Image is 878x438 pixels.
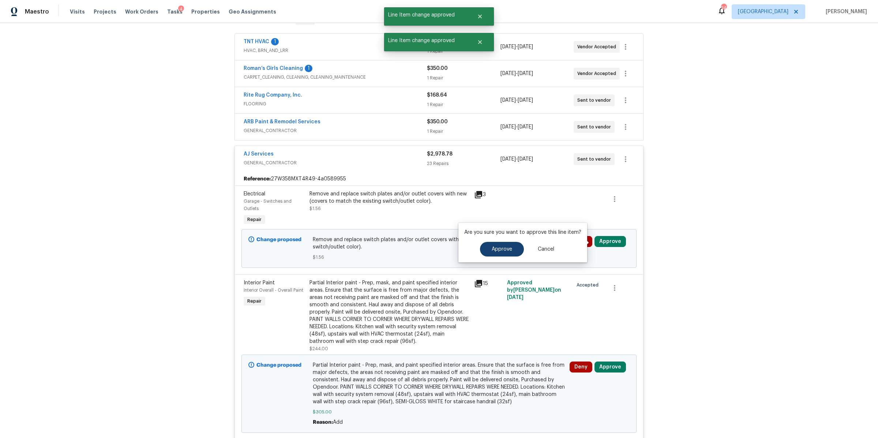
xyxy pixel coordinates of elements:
[577,97,614,104] span: Sent to vendor
[256,363,301,368] b: Change proposed
[313,236,566,251] span: Remove and replace switch plates and/or outlet covers with new (covers to match the existing swit...
[518,124,533,130] span: [DATE]
[518,71,533,76] span: [DATE]
[309,190,470,205] div: Remove and replace switch plates and/or outlet covers with new (covers to match the existing swit...
[500,157,516,162] span: [DATE]
[500,124,516,130] span: [DATE]
[577,281,601,289] span: Accepted
[70,8,85,15] span: Visits
[468,35,492,49] button: Close
[235,172,643,186] div: 27W358MXT4R49-4a0589955
[427,160,500,167] div: 23 Repairs
[125,8,158,15] span: Work Orders
[480,242,524,257] button: Approve
[244,288,303,292] span: Interior Overall - Overall Paint
[309,279,470,345] div: Partial Interior paint - Prep, mask, and paint specified interior areas. Ensure that the surface ...
[464,229,581,236] p: Are you sure you want to approve this line item?
[507,280,561,300] span: Approved by [PERSON_NAME] on
[256,237,301,242] b: Change proposed
[474,190,503,199] div: 3
[500,156,533,163] span: -
[492,247,512,252] span: Approve
[333,420,343,425] span: Add
[427,151,453,157] span: $2,978.78
[500,97,533,104] span: -
[427,101,500,108] div: 1 Repair
[244,216,264,223] span: Repair
[427,74,500,82] div: 1 Repair
[721,4,726,12] div: 24
[244,74,427,81] span: CARPET_CLEANING, CLEANING, CLEANING_MAINTENANCE
[244,151,274,157] a: AJ Services
[468,9,492,24] button: Close
[570,362,592,373] button: Deny
[305,65,312,72] div: 1
[500,44,516,49] span: [DATE]
[427,48,500,55] div: 1 Repair
[94,8,116,15] span: Projects
[229,8,276,15] span: Geo Assignments
[178,5,184,13] div: 4
[538,247,554,252] span: Cancel
[244,280,275,285] span: Interior Paint
[244,119,320,124] a: ARB Paint & Remodel Services
[427,93,447,98] span: $168.64
[244,47,427,54] span: HVAC, BRN_AND_LRR
[244,297,264,305] span: Repair
[823,8,867,15] span: [PERSON_NAME]
[244,159,427,166] span: GENERAL_CONTRACTOR
[577,70,619,77] span: Vendor Accepted
[594,236,626,247] button: Approve
[167,9,183,14] span: Tasks
[244,199,292,211] span: Garage - Switches and Outlets
[594,362,626,373] button: Approve
[518,157,533,162] span: [DATE]
[518,98,533,103] span: [DATE]
[309,206,321,211] span: $1.56
[518,44,533,49] span: [DATE]
[577,43,619,50] span: Vendor Accepted
[313,362,566,405] span: Partial Interior paint - Prep, mask, and paint specified interior areas. Ensure that the surface ...
[384,33,468,48] span: Line Item change approved
[25,8,49,15] span: Maestro
[577,156,614,163] span: Sent to vendor
[191,8,220,15] span: Properties
[427,128,500,135] div: 1 Repair
[500,98,516,103] span: [DATE]
[738,8,788,15] span: [GEOGRAPHIC_DATA]
[309,347,328,351] span: $244.00
[427,119,448,124] span: $350.00
[526,242,566,257] button: Cancel
[313,254,566,261] span: $1.56
[577,123,614,131] span: Sent to vendor
[500,43,533,50] span: -
[244,127,427,134] span: GENERAL_CONTRACTOR
[244,66,303,71] a: Roman’s Girls Cleaning
[244,93,302,98] a: Rite Rug Company, Inc.
[507,295,524,300] span: [DATE]
[244,191,265,196] span: Electrical
[500,70,533,77] span: -
[271,38,279,45] div: 1
[384,7,468,23] span: Line Item change approved
[244,175,271,183] b: Reference:
[313,420,333,425] span: Reason:
[500,71,516,76] span: [DATE]
[244,100,427,108] span: FLOORING
[474,279,503,288] div: 15
[244,39,269,44] a: TNT HVAC
[313,408,566,416] span: $305.00
[500,123,533,131] span: -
